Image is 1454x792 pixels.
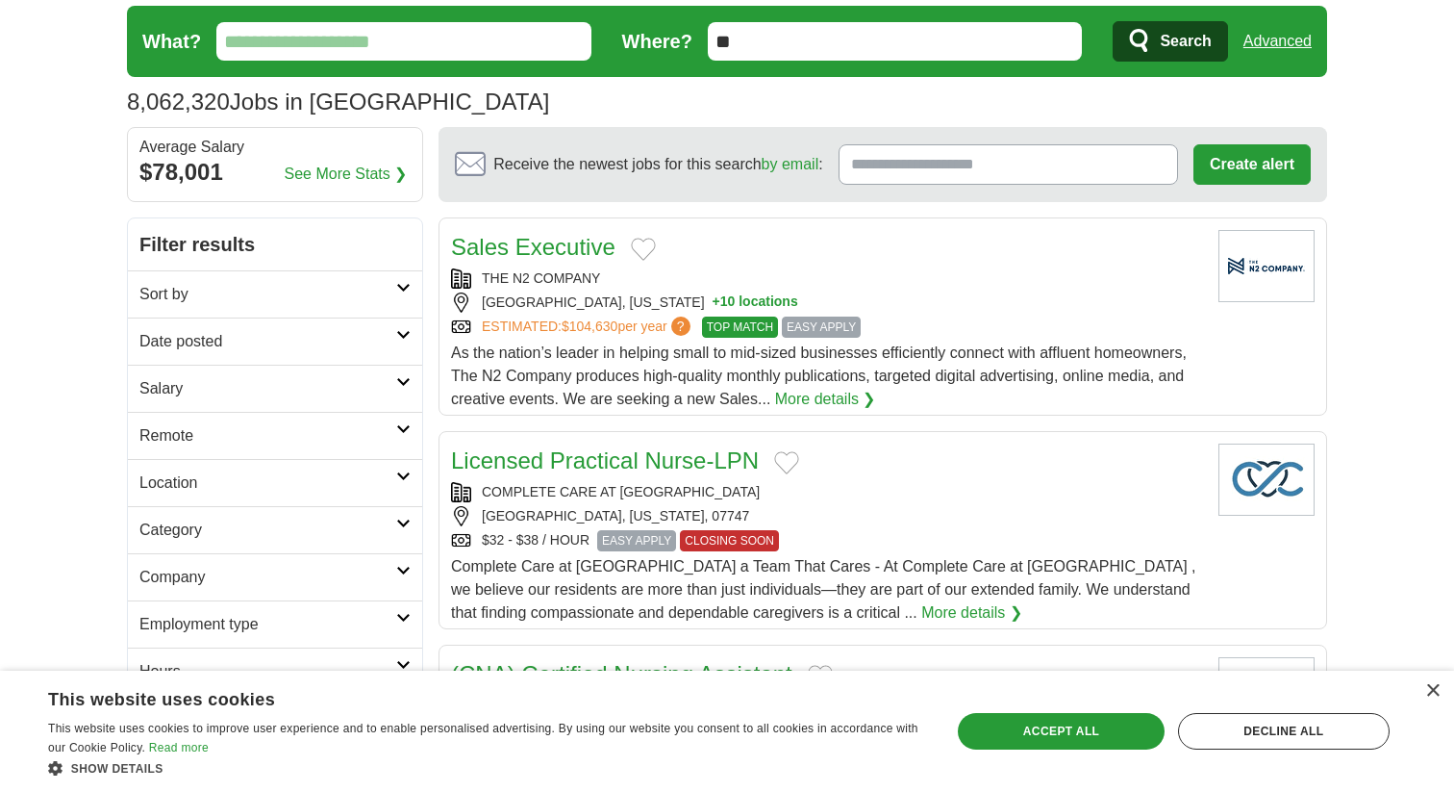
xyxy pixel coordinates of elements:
h2: Category [139,519,396,542]
h2: Location [139,472,396,495]
a: by email [762,156,819,172]
div: [GEOGRAPHIC_DATA], [US_STATE] [451,293,1203,313]
a: Company [128,553,422,600]
div: Close [1425,684,1440,699]
label: What? [142,27,201,56]
span: This website uses cookies to improve user experience and to enable personalised advertising. By u... [48,722,918,754]
span: EASY APPLY [597,530,676,551]
span: $104,630 [562,319,617,334]
span: As the nation’s leader in helping small to mid-sized businesses efficiently connect with affluent... [451,345,1187,407]
h2: Employment type [139,613,396,636]
span: 8,062,320 [127,85,230,119]
span: CLOSING SOON [680,530,779,551]
h2: Remote [139,424,396,447]
a: Advanced [1243,22,1312,61]
h2: Sort by [139,283,396,306]
div: Accept all [958,713,1164,750]
h2: Salary [139,377,396,400]
button: Search [1113,21,1227,62]
span: Search [1160,22,1211,61]
div: Show details [48,758,924,778]
div: Decline all [1178,713,1390,750]
h1: Jobs in [GEOGRAPHIC_DATA] [127,89,549,115]
div: Average Salary [139,140,411,155]
img: Company logo [1218,444,1315,516]
h2: Company [139,566,396,589]
a: Read more, opens a new window [149,741,209,754]
div: [GEOGRAPHIC_DATA], [US_STATE], 07747 [451,506,1203,526]
a: Salary [128,365,422,412]
h2: Hours [139,660,396,683]
a: Remote [128,412,422,459]
div: THE N2 COMPANY [451,268,1203,289]
a: More details ❯ [775,388,876,411]
a: Licensed Practical Nurse-LPN [451,447,759,473]
a: Category [128,506,422,553]
span: ? [671,317,690,336]
button: Create alert [1193,144,1311,185]
span: Receive the newest jobs for this search : [493,153,822,176]
div: COMPLETE CARE AT [GEOGRAPHIC_DATA] [451,482,1203,502]
a: Date posted [128,318,422,365]
a: See More Stats ❯ [285,163,408,186]
a: ESTIMATED:$104,630per year? [482,317,694,338]
span: + [713,293,720,313]
div: $32 - $38 / HOUR [451,530,1203,551]
button: Add to favorite jobs [774,451,799,474]
button: +10 locations [713,293,798,313]
label: Where? [622,27,692,56]
h2: Filter results [128,218,422,270]
a: Employment type [128,600,422,648]
a: Hours [128,648,422,695]
span: EASY APPLY [782,317,861,338]
button: Add to favorite jobs [808,665,833,688]
div: This website uses cookies [48,682,876,711]
a: Sales Executive [451,234,615,260]
a: Location [128,459,422,506]
h2: Date posted [139,330,396,353]
a: More details ❯ [921,601,1022,625]
span: TOP MATCH [702,317,778,338]
div: $78,001 [139,155,411,190]
span: Show details [71,762,163,776]
img: Company logo [1218,230,1315,302]
button: Add to favorite jobs [631,238,656,261]
span: Complete Care at [GEOGRAPHIC_DATA] a Team That Cares - At Complete Care at [GEOGRAPHIC_DATA] , we... [451,558,1195,621]
img: Company logo [1218,657,1315,729]
a: Sort by [128,270,422,318]
a: (CNA) Certified Nursing Assistant [451,661,792,687]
